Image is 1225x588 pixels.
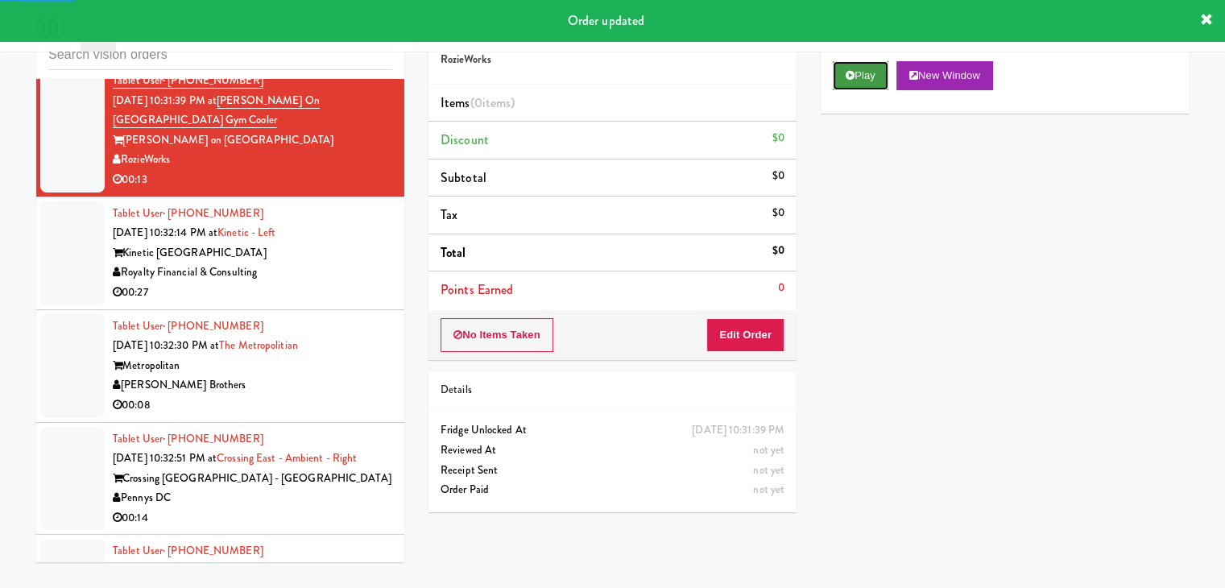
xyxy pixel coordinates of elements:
[36,197,404,310] li: Tablet User· [PHONE_NUMBER][DATE] 10:32:14 PM atKinetic - LeftKinetic [GEOGRAPHIC_DATA]Royalty Fi...
[113,283,392,303] div: 00:27
[113,356,392,376] div: Metropolitan
[163,205,263,221] span: · [PHONE_NUMBER]
[113,93,320,129] a: [PERSON_NAME] on [GEOGRAPHIC_DATA] Gym Cooler
[896,61,993,90] button: New Window
[219,337,298,353] a: The Metropolitian
[113,337,219,353] span: [DATE] 10:32:30 PM at
[113,543,263,558] a: Tablet User· [PHONE_NUMBER]
[113,488,392,508] div: Pennys DC
[772,241,784,261] div: $0
[113,93,217,108] span: [DATE] 10:31:39 PM at
[778,278,784,298] div: 0
[441,93,515,112] span: Items
[772,128,784,148] div: $0
[163,431,263,446] span: · [PHONE_NUMBER]
[217,225,275,240] a: Kinetic - Left
[772,166,784,186] div: $0
[441,318,553,352] button: No Items Taken
[441,205,457,224] span: Tax
[482,93,511,112] ng-pluralize: items
[36,64,404,197] li: Tablet User· [PHONE_NUMBER][DATE] 10:31:39 PM at[PERSON_NAME] on [GEOGRAPHIC_DATA] Gym Cooler[PER...
[441,280,513,299] span: Points Earned
[441,380,784,400] div: Details
[163,543,263,558] span: · [PHONE_NUMBER]
[753,462,784,478] span: not yet
[568,11,644,30] span: Order updated
[113,431,263,446] a: Tablet User· [PHONE_NUMBER]
[441,441,784,461] div: Reviewed At
[441,130,489,149] span: Discount
[113,469,392,489] div: Crossing [GEOGRAPHIC_DATA] - [GEOGRAPHIC_DATA]
[163,318,263,333] span: · [PHONE_NUMBER]
[753,482,784,497] span: not yet
[113,72,263,89] a: Tablet User· [PHONE_NUMBER]
[113,150,392,170] div: RozieWorks
[48,40,392,70] input: Search vision orders
[692,420,784,441] div: [DATE] 10:31:39 PM
[113,263,392,283] div: Royalty Financial & Consulting
[113,375,392,395] div: [PERSON_NAME] Brothers
[772,203,784,223] div: $0
[36,423,404,536] li: Tablet User· [PHONE_NUMBER][DATE] 10:32:51 PM atCrossing East - Ambient - RightCrossing [GEOGRAPH...
[113,205,263,221] a: Tablet User· [PHONE_NUMBER]
[113,508,392,528] div: 00:14
[441,480,784,500] div: Order Paid
[36,310,404,423] li: Tablet User· [PHONE_NUMBER][DATE] 10:32:30 PM atThe MetropolitianMetropolitan[PERSON_NAME] Brothe...
[441,243,466,262] span: Total
[113,130,392,151] div: [PERSON_NAME] on [GEOGRAPHIC_DATA]
[113,225,217,240] span: [DATE] 10:32:14 PM at
[833,61,888,90] button: Play
[113,395,392,416] div: 00:08
[441,420,784,441] div: Fridge Unlocked At
[113,318,263,333] a: Tablet User· [PHONE_NUMBER]
[113,170,392,190] div: 00:13
[217,450,357,466] a: Crossing East - Ambient - Right
[753,442,784,458] span: not yet
[441,461,784,481] div: Receipt Sent
[441,54,784,66] h5: RozieWorks
[113,450,217,466] span: [DATE] 10:32:51 PM at
[470,93,515,112] span: (0 )
[113,243,392,263] div: Kinetic [GEOGRAPHIC_DATA]
[163,72,263,88] span: · [PHONE_NUMBER]
[441,168,486,187] span: Subtotal
[706,318,784,352] button: Edit Order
